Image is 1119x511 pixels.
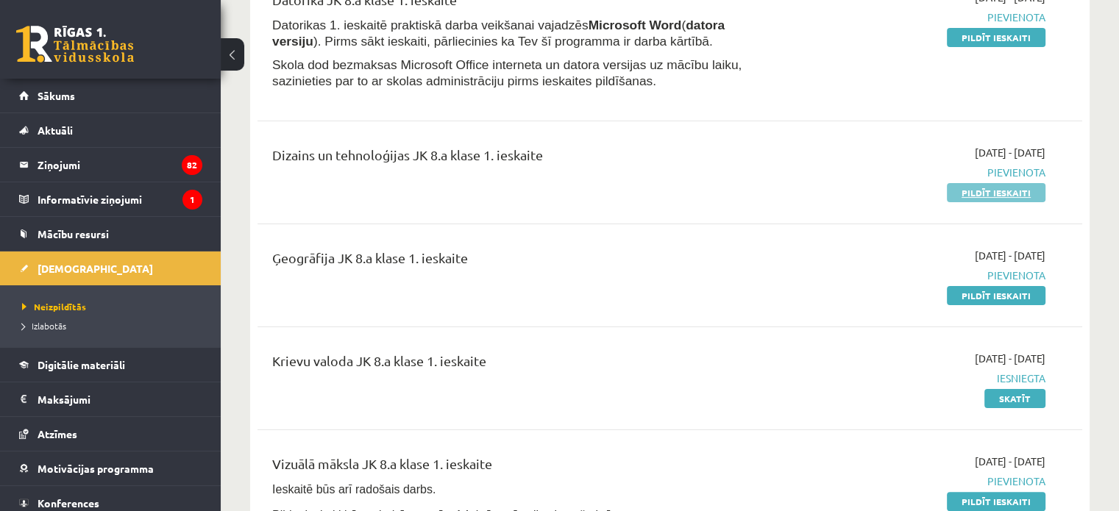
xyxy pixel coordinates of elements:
a: Pildīt ieskaiti [947,492,1045,511]
a: Informatīvie ziņojumi1 [19,182,202,216]
i: 1 [182,190,202,210]
span: [DEMOGRAPHIC_DATA] [38,262,153,275]
a: Mācību resursi [19,217,202,251]
span: Motivācijas programma [38,462,154,475]
span: Atzīmes [38,427,77,440]
a: Pildīt ieskaiti [947,28,1045,47]
a: Aktuāli [19,113,202,147]
a: [DEMOGRAPHIC_DATA] [19,251,202,285]
span: Pievienota [803,268,1045,283]
div: Dizains un tehnoloģijas JK 8.a klase 1. ieskaite [272,145,781,172]
legend: Ziņojumi [38,148,202,182]
a: Digitālie materiāli [19,348,202,382]
span: Konferences [38,496,99,510]
span: Neizpildītās [22,301,86,312]
span: [DATE] - [DATE] [975,351,1045,366]
span: Ieskaitē būs arī radošais darbs. [272,483,436,496]
a: Sākums [19,79,202,112]
a: Ziņojumi82 [19,148,202,182]
span: Aktuāli [38,124,73,137]
span: Datorikas 1. ieskaitē praktiskā darba veikšanai vajadzēs ( ). Pirms sākt ieskaiti, pārliecinies k... [272,18,725,49]
i: 82 [182,155,202,175]
span: Pievienota [803,165,1045,180]
a: Izlabotās [22,319,206,332]
a: Rīgas 1. Tālmācības vidusskola [16,26,134,62]
a: Atzīmes [19,417,202,451]
a: Pildīt ieskaiti [947,286,1045,305]
span: Sākums [38,89,75,102]
div: Krievu valoda JK 8.a klase 1. ieskaite [272,351,781,378]
a: Maksājumi [19,382,202,416]
span: [DATE] - [DATE] [975,248,1045,263]
b: Microsoft Word [589,18,682,32]
span: Pievienota [803,10,1045,25]
a: Neizpildītās [22,300,206,313]
span: Iesniegta [803,371,1045,386]
div: Vizuālā māksla JK 8.a klase 1. ieskaite [272,454,781,481]
span: Digitālie materiāli [38,358,125,371]
a: Motivācijas programma [19,451,202,485]
span: [DATE] - [DATE] [975,145,1045,160]
span: Pievienota [803,474,1045,489]
span: Izlabotās [22,320,66,332]
span: Mācību resursi [38,227,109,240]
b: datora versiju [272,18,725,49]
a: Skatīt [984,389,1045,408]
legend: Informatīvie ziņojumi [38,182,202,216]
div: Ģeogrāfija JK 8.a klase 1. ieskaite [272,248,781,275]
span: [DATE] - [DATE] [975,454,1045,469]
a: Pildīt ieskaiti [947,183,1045,202]
span: Skola dod bezmaksas Microsoft Office interneta un datora versijas uz mācību laiku, sazinieties pa... [272,57,742,88]
legend: Maksājumi [38,382,202,416]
